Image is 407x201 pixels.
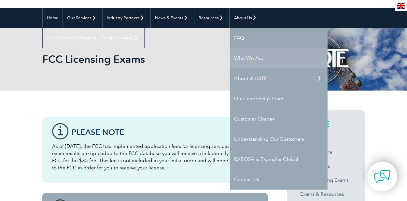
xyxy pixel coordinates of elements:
[230,8,263,28] a: About Us
[230,48,328,68] a: Who We Are
[103,8,150,28] a: Industry Partners
[52,143,258,171] p: As of [DATE], the FCC has implemented application fees for licensing services. Once your exam res...
[194,8,230,28] a: Resources
[230,149,328,169] a: RABQSA is Exemplar Global
[297,187,355,201] a: Exams & Resources
[151,8,194,28] a: News & Events
[43,8,63,28] a: Home
[230,169,328,190] a: Contact Us
[43,28,144,48] a: Find Certified Professional / Training Provider
[63,8,102,28] a: Our Services
[230,28,328,48] a: FAQ
[42,54,268,65] h2: FCC Licensing Exams
[72,128,258,136] h3: Please note
[230,109,328,129] a: Customer Charter
[230,89,328,109] a: Our Leadership Team
[374,168,390,185] img: contact-chat.png
[397,3,405,9] img: en
[230,68,328,89] a: About iNARTE
[230,129,328,149] a: Understanding Our Customers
